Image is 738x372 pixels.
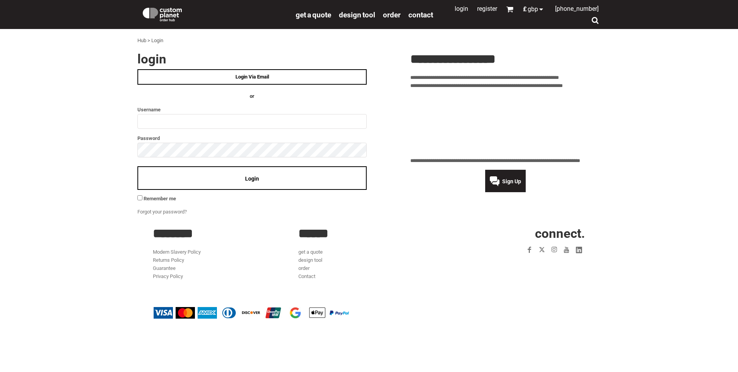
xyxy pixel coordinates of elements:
a: order [383,10,401,19]
img: Discover [242,307,261,319]
img: Mastercard [176,307,195,319]
img: China UnionPay [264,307,283,319]
img: Diners Club [220,307,239,319]
a: design tool [339,10,375,19]
span: Remember me [144,196,176,201]
a: Custom Planet [137,2,292,25]
span: Login Via Email [235,74,269,80]
a: Privacy Policy [153,273,183,279]
img: Visa [154,307,173,319]
a: Contact [408,10,433,19]
img: Custom Planet [141,6,183,21]
a: get a quote [298,249,323,255]
img: Google Pay [286,307,305,319]
h2: Login [137,53,367,65]
a: Hub [137,38,146,43]
img: PayPal [330,311,349,315]
a: Login [455,5,468,12]
span: Login [245,176,259,182]
img: American Express [198,307,217,319]
iframe: Customer reviews powered by Trustpilot [479,261,585,270]
label: Password [137,134,367,143]
a: Guarantee [153,265,176,271]
input: Remember me [137,195,142,200]
a: Forgot your password? [137,209,187,215]
a: order [298,265,310,271]
label: Username [137,105,367,114]
span: GBP [528,6,538,12]
img: Apple Pay [308,307,327,319]
a: Modern Slavery Policy [153,249,201,255]
h2: CONNECT. [444,227,585,240]
span: Sign Up [502,178,521,184]
span: £ [523,6,528,12]
a: Login Via Email [137,69,367,85]
a: Register [477,5,497,12]
div: > [147,37,150,45]
a: Returns Policy [153,257,184,263]
a: design tool [298,257,322,263]
span: [PHONE_NUMBER] [555,5,599,12]
a: get a quote [296,10,331,19]
div: Login [151,37,163,45]
h4: OR [137,92,367,101]
iframe: Customer reviews powered by Trustpilot [410,94,601,152]
a: Contact [298,273,315,279]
